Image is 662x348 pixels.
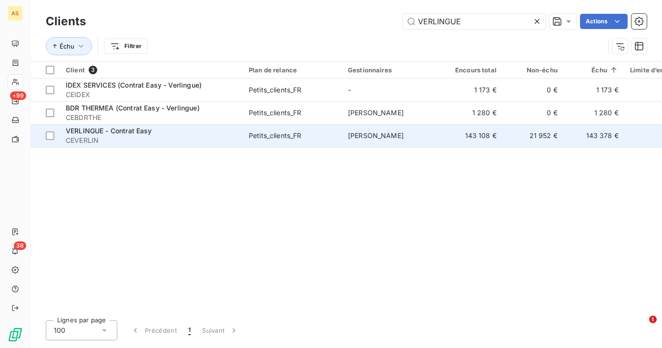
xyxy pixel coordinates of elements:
[46,37,92,55] button: Échu
[447,66,497,74] div: Encours total
[563,79,624,101] td: 1 173 €
[441,79,502,101] td: 1 173 €
[66,66,85,74] span: Client
[249,85,302,95] div: Petits_clients_FR
[8,327,23,342] img: Logo LeanPay
[249,66,336,74] div: Plan de relance
[104,39,148,54] button: Filtrer
[441,124,502,147] td: 143 108 €
[348,66,436,74] div: Gestionnaires
[66,136,237,145] span: CEVERLIN
[249,131,302,140] div: Petits_clients_FR
[10,91,26,100] span: +99
[66,90,237,99] span: CEIDEX
[348,86,351,94] span: -
[46,13,86,30] h3: Clients
[348,109,404,117] span: [PERSON_NAME]
[249,108,302,118] div: Petits_clients_FR
[569,66,619,74] div: Échu
[441,101,502,124] td: 1 280 €
[188,326,191,335] span: 1
[89,66,97,74] span: 3
[403,14,546,29] input: Rechercher
[196,320,244,340] button: Suivant
[66,127,152,135] span: VERLINGUE - Contrat Easy
[54,326,65,335] span: 100
[502,79,563,101] td: 0 €
[630,316,652,338] iframe: Intercom live chat
[66,113,237,122] span: CEBDRTHE
[183,320,196,340] button: 1
[125,320,183,340] button: Précédent
[563,101,624,124] td: 1 280 €
[348,131,404,139] span: [PERSON_NAME]
[8,6,23,21] div: AS
[60,42,74,50] span: Échu
[14,241,26,250] span: 38
[508,66,558,74] div: Non-échu
[649,316,657,323] span: 1
[563,124,624,147] td: 143 378 €
[66,81,202,89] span: IDEX SERVICES (Contrat Easy - Verlingue)
[502,101,563,124] td: 0 €
[502,124,563,147] td: 21 952 €
[66,104,200,112] span: BDR THERMEA (Contrat Easy - Verlingue)
[580,14,628,29] button: Actions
